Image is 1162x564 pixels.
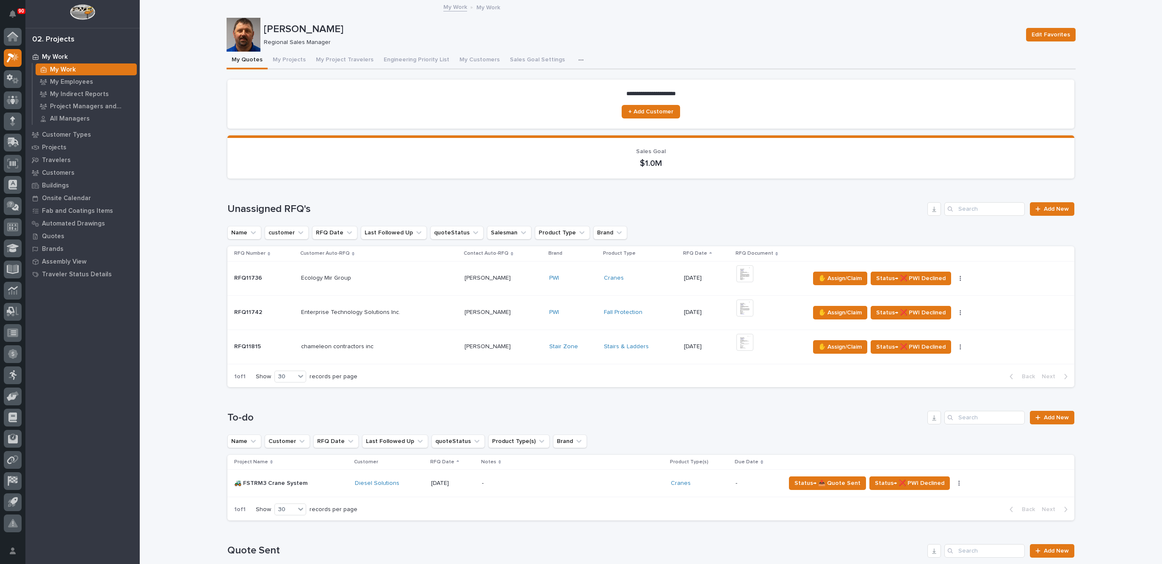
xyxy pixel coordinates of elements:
img: Workspace Logo [70,4,95,20]
h1: Quote Sent [227,545,924,557]
button: ✋ Assign/Claim [813,340,867,354]
a: Project Managers and Engineers [33,100,140,112]
input: Search [944,202,1025,216]
p: RFQ Date [683,249,707,258]
p: $1.0M [238,158,1064,168]
span: Back [1017,373,1035,380]
p: Buildings [42,182,69,190]
tr: RFQ11742RFQ11742 Enterprise Technology Solutions Inc.Enterprise Technology Solutions Inc. [PERSON... [227,295,1074,330]
p: Show [256,506,271,513]
button: ✋ Assign/Claim [813,272,867,285]
span: Next [1042,506,1060,513]
p: [PERSON_NAME] [465,307,512,316]
a: Add New [1030,544,1074,558]
p: My Work [50,66,76,74]
p: Product Type [603,249,636,258]
button: Next [1038,373,1074,380]
p: 🚜 FSTRM3 Crane System [234,478,309,487]
p: Notes [481,457,496,467]
button: Status→ ❌ PWI Declined [871,272,951,285]
a: PWI [549,275,559,282]
span: ✋ Assign/Claim [819,342,862,352]
a: Customer Types [25,128,140,141]
p: [DATE] [684,275,730,282]
p: RFQ11742 [234,307,264,316]
p: Travelers [42,157,71,164]
div: 30 [275,505,295,514]
p: Customer Types [42,131,91,139]
button: Back [1003,506,1038,513]
p: Project Name [234,457,268,467]
p: My Work [476,2,500,11]
p: [DATE] [684,309,730,316]
a: My Work [33,63,140,75]
p: My Work [42,53,68,61]
a: Add New [1030,202,1074,216]
a: My Employees [33,76,140,88]
span: ✋ Assign/Claim [819,273,862,283]
button: Status→ 📤 Quote Sent [789,476,866,490]
p: [PERSON_NAME] [264,23,1019,36]
button: Next [1038,506,1074,513]
button: quoteStatus [432,435,485,448]
button: Status→ ❌ PWI Declined [871,306,951,319]
button: Salesman [487,226,531,239]
p: Contact Auto-RFQ [464,249,509,258]
span: Status→ ❌ PWI Declined [876,308,946,318]
span: Next [1042,373,1060,380]
button: RFQ Date [313,435,359,448]
button: quoteStatus [430,226,484,239]
button: Customer [265,435,310,448]
a: Diesel Solutions [355,480,399,487]
a: Traveler Status Details [25,268,140,281]
a: Stairs & Ladders [604,343,649,350]
span: Back [1017,506,1035,513]
button: ✋ Assign/Claim [813,306,867,319]
p: Projects [42,144,66,151]
p: Enterprise Technology Solutions Inc. [301,307,402,316]
p: Fab and Coatings Items [42,207,113,215]
button: My Project Travelers [311,52,379,69]
a: Cranes [671,480,691,487]
a: PWI [549,309,559,316]
a: Buildings [25,179,140,192]
span: Sales Goal [636,149,666,154]
p: Project Managers and Engineers [50,103,133,110]
span: Add New [1044,548,1069,554]
p: Customers [42,169,75,177]
a: All Managers [33,113,140,124]
button: Back [1003,373,1038,380]
p: Ecology Mir Group [301,273,353,282]
a: My Work [25,50,140,63]
a: My Work [443,2,467,11]
button: Sales Goal Settings [505,52,570,69]
a: Fab and Coatings Items [25,204,140,217]
a: My Indirect Reports [33,88,140,100]
button: Name [227,226,261,239]
a: Travelers [25,154,140,166]
button: Last Followed Up [362,435,428,448]
p: - [736,480,779,487]
button: Product Type [535,226,590,239]
p: 1 of 1 [227,366,252,387]
h1: To-do [227,412,924,424]
p: chameleon contractors inc [301,341,375,350]
p: Onsite Calendar [42,195,91,202]
p: - [482,480,630,487]
p: RFQ Number [234,249,266,258]
a: Add New [1030,411,1074,424]
button: My Customers [454,52,505,69]
p: All Managers [50,115,90,123]
p: Due Date [735,457,758,467]
button: customer [265,226,309,239]
p: RFQ11815 [234,341,263,350]
button: Engineering Priority List [379,52,454,69]
tr: RFQ11736RFQ11736 Ecology Mir GroupEcology Mir Group [PERSON_NAME][PERSON_NAME] PWI Cranes [DATE]✋... [227,261,1074,295]
p: records per page [310,506,357,513]
a: + Add Customer [622,105,680,118]
input: Search [944,411,1025,424]
button: Last Followed Up [361,226,427,239]
button: Status→ ❌ PWI Declined [869,476,950,490]
p: records per page [310,373,357,380]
